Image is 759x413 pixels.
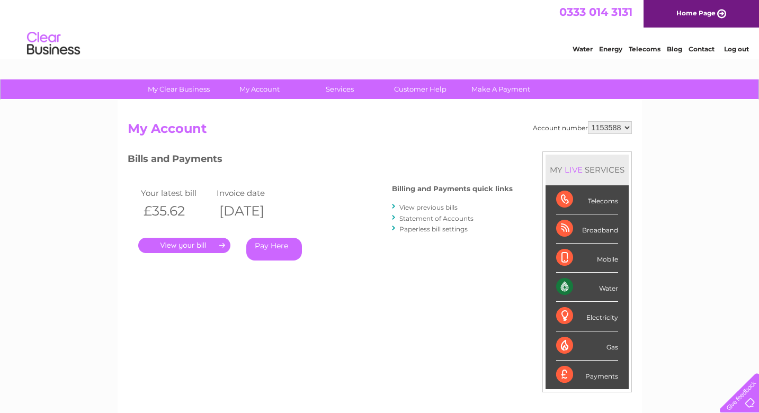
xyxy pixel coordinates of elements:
[556,273,618,302] div: Water
[556,361,618,389] div: Payments
[128,151,513,170] h3: Bills and Payments
[135,79,222,99] a: My Clear Business
[556,244,618,273] div: Mobile
[216,79,303,99] a: My Account
[138,186,215,200] td: Your latest bill
[556,302,618,331] div: Electricity
[377,79,464,99] a: Customer Help
[559,5,632,19] a: 0333 014 3131
[689,45,715,53] a: Contact
[629,45,660,53] a: Telecoms
[399,203,458,211] a: View previous bills
[26,28,81,60] img: logo.png
[399,214,474,222] a: Statement of Accounts
[724,45,749,53] a: Log out
[392,185,513,193] h4: Billing and Payments quick links
[138,238,230,253] a: .
[599,45,622,53] a: Energy
[130,6,630,51] div: Clear Business is a trading name of Verastar Limited (registered in [GEOGRAPHIC_DATA] No. 3667643...
[573,45,593,53] a: Water
[533,121,632,134] div: Account number
[399,225,468,233] a: Paperless bill settings
[138,200,215,222] th: £35.62
[556,331,618,361] div: Gas
[128,121,632,141] h2: My Account
[246,238,302,261] a: Pay Here
[296,79,383,99] a: Services
[457,79,544,99] a: Make A Payment
[667,45,682,53] a: Blog
[214,200,290,222] th: [DATE]
[546,155,629,185] div: MY SERVICES
[214,186,290,200] td: Invoice date
[556,214,618,244] div: Broadband
[562,165,585,175] div: LIVE
[556,185,618,214] div: Telecoms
